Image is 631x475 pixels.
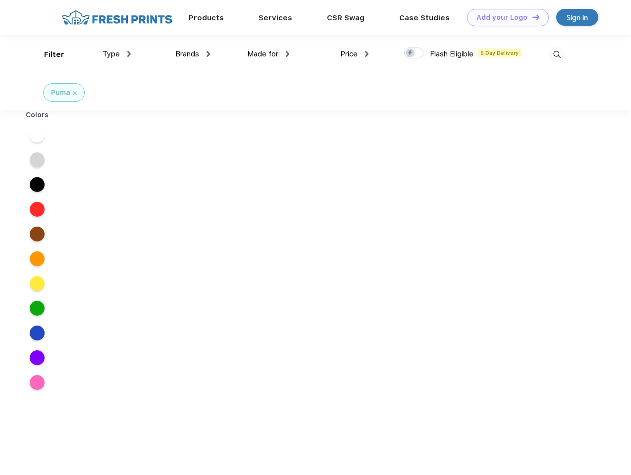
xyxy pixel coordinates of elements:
[430,49,473,58] span: Flash Eligible
[103,49,120,58] span: Type
[556,9,598,26] a: Sign in
[247,49,278,58] span: Made for
[549,47,565,63] img: desktop_search.svg
[175,49,199,58] span: Brands
[286,51,289,57] img: dropdown.png
[476,13,527,22] div: Add your Logo
[532,14,539,20] img: DT
[127,51,131,57] img: dropdown.png
[73,92,77,95] img: filter_cancel.svg
[365,51,368,57] img: dropdown.png
[340,49,358,58] span: Price
[567,12,588,23] div: Sign in
[189,13,224,22] a: Products
[51,88,70,98] div: Puma
[327,13,365,22] a: CSR Swag
[207,51,210,57] img: dropdown.png
[44,49,64,60] div: Filter
[259,13,292,22] a: Services
[59,9,175,26] img: fo%20logo%202.webp
[477,48,522,57] span: 5 Day Delivery
[18,110,56,120] div: Colors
